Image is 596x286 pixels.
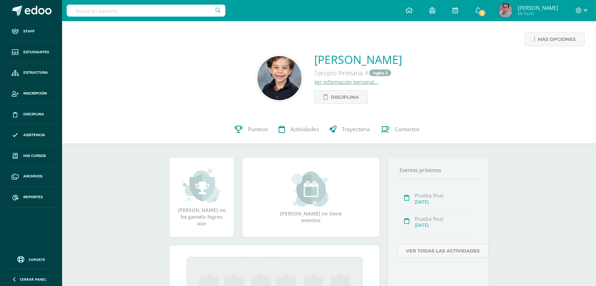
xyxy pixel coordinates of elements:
[314,79,378,85] a: Ver información personal...
[177,168,227,227] div: [PERSON_NAME] no ha ganado logros aún
[23,49,49,55] span: Estudiantes
[314,90,368,104] a: Disciplina
[6,21,56,42] a: Staff
[23,132,45,138] span: Asistencia
[397,167,480,174] div: Eventos próximos
[518,11,558,17] span: Mi Perfil
[324,115,375,144] a: Trayectoria
[415,222,478,228] div: [DATE]
[314,67,402,79] div: Tercero Primaria A
[290,126,319,133] span: Actividades
[397,244,489,258] a: Ver todas las actividades
[6,187,56,208] a: Reportes
[518,4,558,11] span: [PERSON_NAME]
[375,115,425,144] a: Contactos
[229,115,273,144] a: Punteos
[538,33,576,46] span: Más opciones
[248,126,268,133] span: Punteos
[6,166,56,187] a: Archivos
[6,42,56,63] a: Estudiantes
[292,171,330,207] img: event_small.png
[331,91,359,104] span: Disciplina
[6,104,56,125] a: Disciplina
[20,277,47,282] span: Cerrar panel
[23,153,46,159] span: Mis cursos
[23,29,35,34] span: Staff
[182,168,221,203] img: achievement_small.png
[415,215,478,222] div: Prueba final
[6,146,56,166] a: Mis cursos
[23,194,43,200] span: Reportes
[415,199,478,205] div: [DATE]
[524,32,585,46] a: Más opciones
[23,111,44,117] span: Disciplina
[23,174,42,179] span: Archivos
[395,126,419,133] span: Contactos
[275,171,346,224] div: [PERSON_NAME] no tiene eventos
[67,5,225,17] input: Busca un usuario...
[6,125,56,146] a: Asistencia
[6,83,56,104] a: Inscripción
[273,115,324,144] a: Actividades
[257,56,302,100] img: 6437bf5009d20ad5a9b06a5d63792511.png
[6,63,56,84] a: Estructura
[23,70,48,75] span: Estructura
[314,52,402,67] a: [PERSON_NAME]
[342,126,370,133] span: Trayectoria
[369,69,391,76] a: Ingles 2
[478,9,486,17] span: 3
[415,192,478,199] div: Prueba final
[29,257,45,262] span: Soporte
[23,91,47,96] span: Inscripción
[498,4,512,18] img: 49bf2ad755169fddcb80e080fcae1ab8.png
[8,254,54,264] a: Soporte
